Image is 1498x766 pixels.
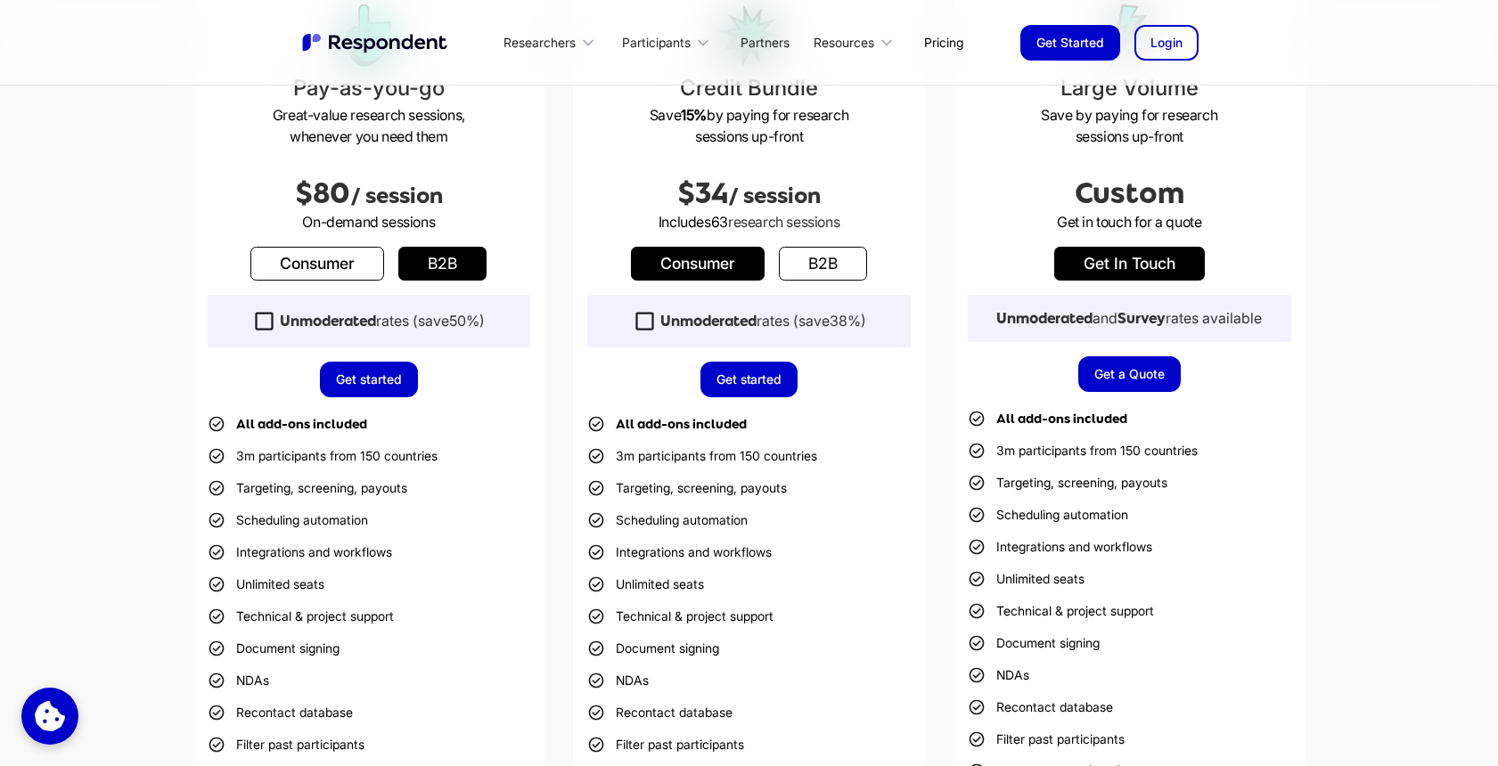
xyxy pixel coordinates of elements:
[677,177,728,209] span: $34
[968,211,1291,232] p: Get in touch for a quote
[996,310,1093,327] strong: Unmoderated
[968,663,1029,688] li: NDAs
[587,508,748,533] li: Scheduling automation
[208,636,340,661] li: Document signing
[681,106,707,124] strong: 15%
[208,444,438,469] li: 3m participants from 150 countries
[968,534,1152,559] li: Integrations and workflows
[587,444,817,469] li: 3m participants from 150 countries
[208,72,531,104] h3: Pay-as-you-go
[728,213,839,231] span: research sessions
[611,21,725,63] div: Participants
[208,211,531,232] p: On-demand sessions
[968,566,1085,591] li: Unlimited seats
[587,668,649,693] li: NDAs
[208,508,368,533] li: Scheduling automation
[503,34,576,52] div: Researchers
[830,312,861,330] span: 38%
[814,34,874,52] div: Resources
[398,247,487,281] a: b2b
[660,312,866,330] div: rates (save )
[587,732,744,757] li: Filter past participants
[587,636,719,661] li: Document signing
[587,604,774,629] li: Technical & project support
[968,72,1291,104] h3: Large Volume
[208,700,353,725] li: Recontact database
[996,309,1262,328] div: and rates available
[968,695,1113,720] li: Recontact database
[300,31,452,54] a: home
[208,668,269,693] li: NDAs
[236,417,367,431] strong: All add-ons included
[910,21,978,63] a: Pricing
[587,700,733,725] li: Recontact database
[631,247,765,281] a: Consumer
[587,72,911,104] h3: Credit Bundle
[779,247,867,281] a: b2b
[711,213,728,231] span: 63
[968,104,1291,147] p: Save by paying for research sessions up-front
[208,604,394,629] li: Technical & project support
[622,34,691,52] div: Participants
[1078,356,1181,392] a: Get a Quote
[700,362,798,397] a: Get started
[587,572,704,597] li: Unlimited seats
[996,412,1127,426] strong: All add-ons included
[250,247,384,281] a: Consumer
[587,476,787,501] li: Targeting, screening, payouts
[968,599,1154,623] li: Technical & project support
[968,502,1128,527] li: Scheduling automation
[1075,177,1184,209] span: Custom
[968,631,1100,656] li: Document signing
[350,183,443,208] span: / session
[968,727,1125,752] li: Filter past participants
[726,21,804,63] a: Partners
[1020,25,1120,61] a: Get Started
[494,21,611,63] div: Researchers
[587,104,911,147] p: Save by paying for research sessions up-front
[208,104,531,147] p: Great-value research sessions, whenever you need them
[587,211,911,232] p: Includes
[587,540,772,565] li: Integrations and workflows
[208,732,364,757] li: Filter past participants
[280,312,485,330] div: rates (save )
[208,540,392,565] li: Integrations and workflows
[968,438,1198,463] li: 3m participants from 150 countries
[1054,247,1205,281] a: get in touch
[280,313,376,330] strong: Unmoderated
[208,476,407,501] li: Targeting, screening, payouts
[616,417,747,431] strong: All add-ons included
[449,312,479,330] span: 50%
[295,177,350,209] span: $80
[320,362,418,397] a: Get started
[1134,25,1199,61] a: Login
[300,31,452,54] img: Untitled UI logotext
[1117,310,1166,327] strong: Survey
[728,183,821,208] span: / session
[660,313,757,330] strong: Unmoderated
[968,470,1167,495] li: Targeting, screening, payouts
[804,21,910,63] div: Resources
[208,572,324,597] li: Unlimited seats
